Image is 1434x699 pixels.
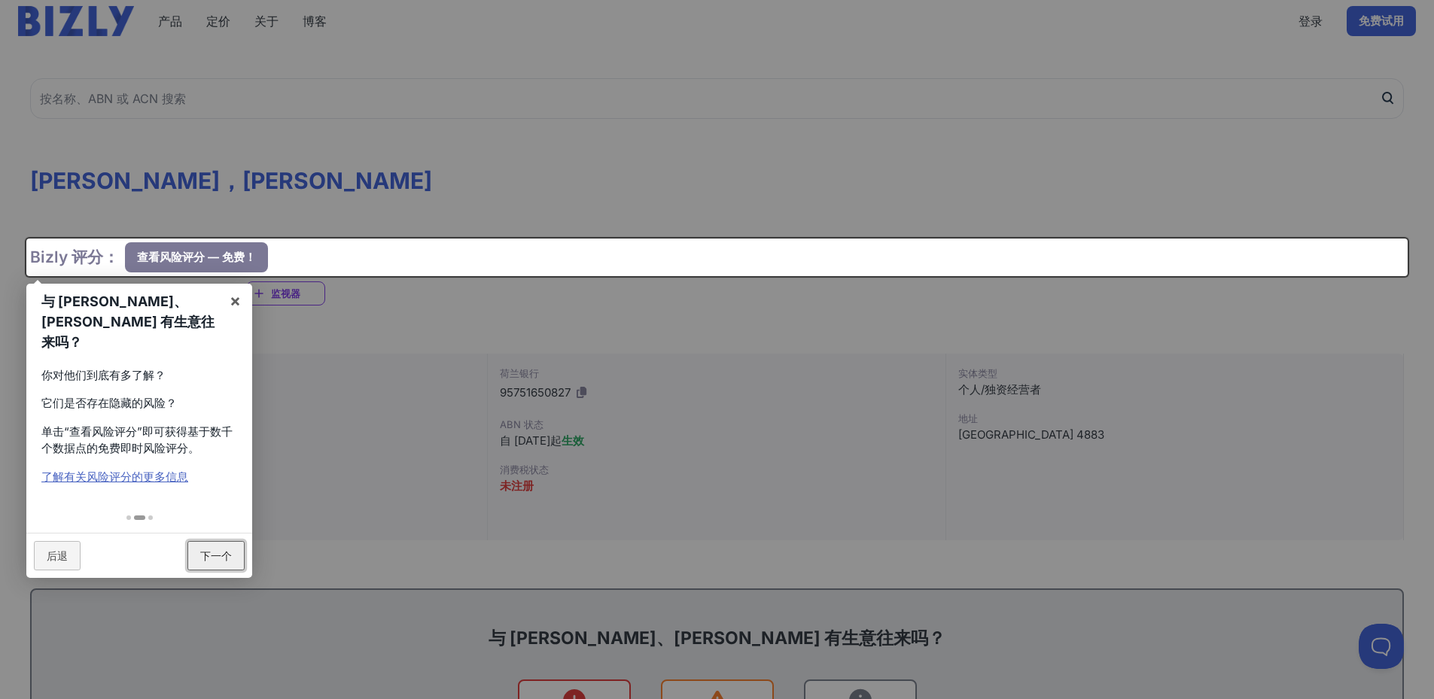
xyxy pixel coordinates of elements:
[41,470,188,484] a: 了解有关风险评分的更多信息
[41,424,233,456] font: 单击“查看风险评分”即可获得基于数千个数据点的免费即时风险评分。
[218,284,252,318] a: ×
[41,293,215,350] font: 与 [PERSON_NAME]、[PERSON_NAME] 有生意往来吗？
[187,541,245,570] a: 下一个
[47,549,68,562] font: 后退
[34,541,81,570] a: 后退
[230,290,241,310] font: ×
[41,396,177,410] font: 它们是否存在隐藏的风险？
[41,368,166,382] font: 你对他们到底有多了解？
[200,549,232,562] font: 下一个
